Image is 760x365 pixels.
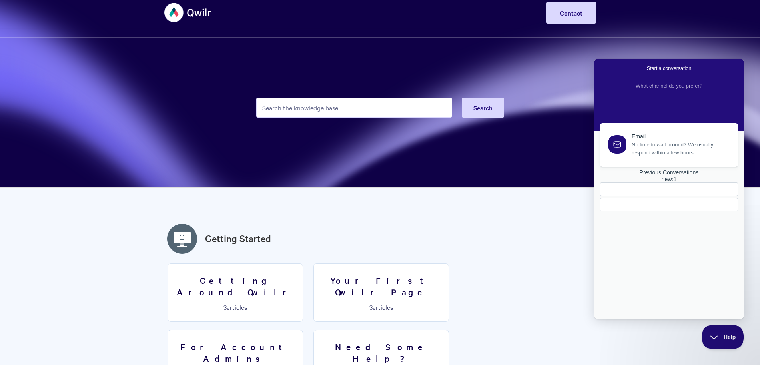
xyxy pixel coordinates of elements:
a: Contact [546,2,596,24]
a: Getting Started [205,231,271,246]
input: Search the knowledge base [256,98,452,118]
iframe: Help Scout Beacon - Live Chat, Contact Form, and Knowledge Base [594,59,744,319]
a: Getting Around Qwilr 3articles [168,263,303,322]
h3: Your First Qwilr Page [319,275,444,297]
iframe: Help Scout Beacon - Close [702,325,744,349]
span: 3 [369,303,373,311]
h3: For Account Admins [173,341,298,364]
a: Your First Qwilr Page 3articles [313,263,449,322]
p: articles [173,303,298,311]
span: 3 [223,303,227,311]
p: articles [319,303,444,311]
h3: Getting Around Qwilr [173,275,298,297]
span: Search [473,103,493,112]
button: Search [462,98,504,118]
h3: Need Some Help? [319,341,444,364]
